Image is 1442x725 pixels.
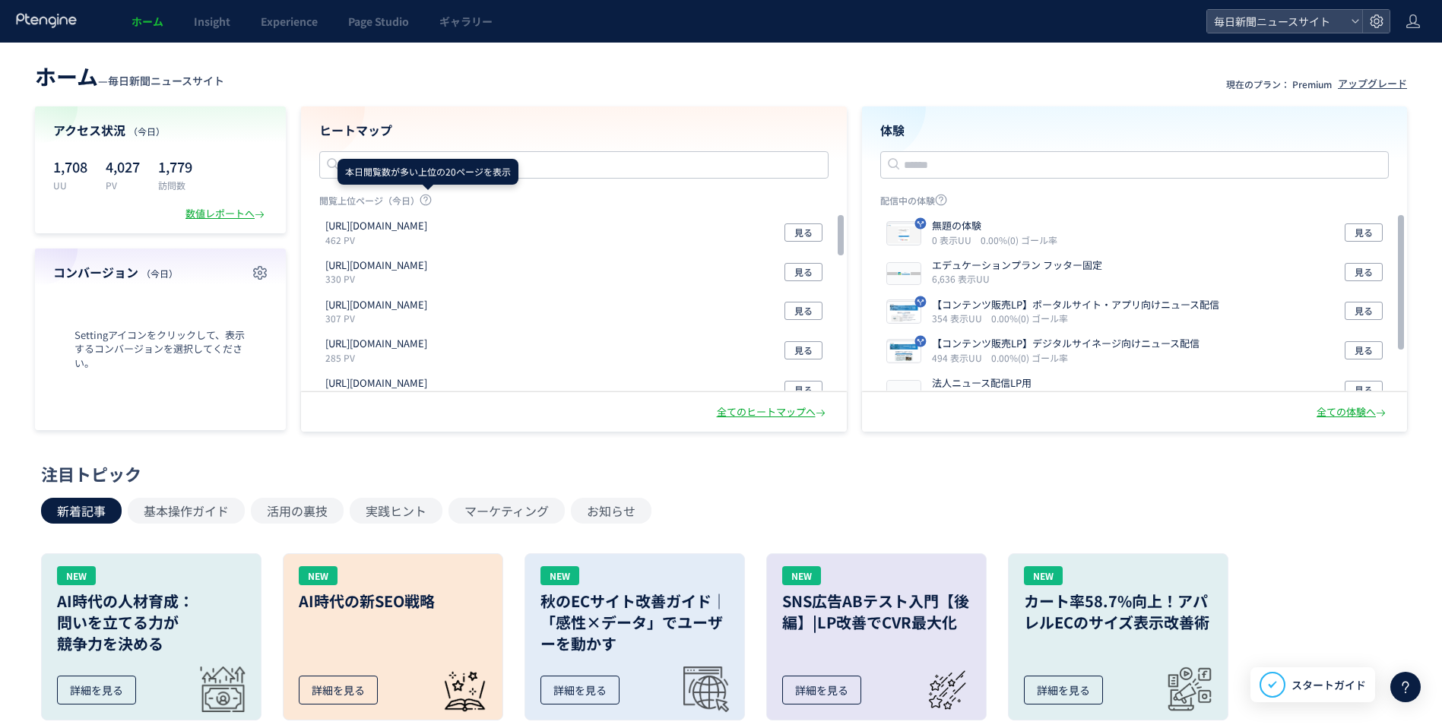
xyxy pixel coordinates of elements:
span: Experience [261,14,318,29]
a: NEWカート率58.7%向上！アパレルECのサイズ表示改善術詳細を見る [1008,553,1228,720]
h4: コンバージョン [53,264,268,281]
i: 0.00%(0) ゴール率 [981,233,1057,246]
h4: アクセス状況 [53,122,268,139]
span: 見る [794,381,813,399]
p: 配信中の体験 [880,194,1390,213]
button: 見る [784,381,822,399]
span: ギャラリー [439,14,493,29]
div: NEW [782,566,821,585]
span: 見る [794,341,813,359]
div: NEW [1024,566,1063,585]
h4: 体験 [880,122,1390,139]
div: 詳細を見る [299,676,378,704]
div: 全ての体験へ [1317,405,1389,419]
button: 見る [1345,341,1383,359]
img: 65e1450f8359bed7493d282504c95093.jpeg [887,341,921,362]
span: Settingアイコンをクリックして、表示するコンバージョンを選択してください。 [53,328,268,371]
p: https://mainichi.jp/pr/digital/t/standard/confirm1.html [325,337,427,351]
div: 詳細を見る [57,676,136,704]
a: NEW秋のECサイト改善ガイド｜「感性×データ」でユーザーを動かす詳細を見る [525,553,745,720]
div: 本日閲覧数が多い上位の20ページを表示 [338,159,518,185]
p: 1,708 [53,154,87,179]
img: be2378a3f136b0e25968c766498341e2.png [887,381,921,402]
div: NEW [299,566,338,585]
p: 4,027 [106,154,140,179]
img: a6a45963e2b60155afbd459a12d0746a1728545287332.jpeg [887,223,921,245]
p: 現在のプラン： Premium [1226,78,1332,90]
a: NEWAI時代の人材育成：問いを立てる力が競争力を決める詳細を見る [41,553,261,720]
div: NEW [57,566,96,585]
span: ホーム [35,61,98,91]
i: 354 表示UU [932,312,988,325]
i: 0.00%(0) ゴール率 [991,351,1068,364]
i: 0 表示UU [932,233,978,246]
span: Insight [194,14,230,29]
p: 【コンテンツ販売LP】デジタルサイネージ向けニュース配信 [932,337,1200,351]
i: 0.00%(0) ゴール率 [991,312,1068,325]
span: Page Studio [348,14,409,29]
p: 1,779 [158,154,192,179]
div: 注目トピック [41,462,1393,486]
p: 307 PV [325,312,433,325]
p: https://mainichi.jp/info [325,258,427,273]
p: 285 PV [325,351,433,364]
button: 見る [1345,263,1383,281]
button: 見る [1345,381,1383,399]
div: — [35,61,224,91]
p: 無題の体験 [932,219,1051,233]
span: 見る [1355,223,1373,242]
h3: SNS広告ABテスト入門【後編】|LP改善でCVR最大化 [782,590,971,633]
button: 新着記事 [41,498,122,524]
div: 詳細を見る [782,676,861,704]
a: NEWAI時代の新SEO戦略詳細を見る [283,553,503,720]
h3: 秋のECサイト改善ガイド｜「感性×データ」でユーザーを動かす [540,590,729,654]
button: 見る [1345,302,1383,320]
div: アップグレード [1338,77,1407,91]
p: PV [106,179,140,192]
button: 見る [1345,223,1383,242]
img: 9c44f3b73a29539eca3f7a3c20d7b0b81722417587510.png [887,263,921,284]
h4: ヒートマップ [319,122,829,139]
span: ホーム [132,14,163,29]
p: 【コンテンツ販売LP】ポータルサイト・アプリ向けニュース配信 [932,298,1219,312]
span: 見る [1355,381,1373,399]
span: 見る [794,263,813,281]
span: 見る [1355,341,1373,359]
button: 基本操作ガイド [128,498,245,524]
p: 法人ニュース配信LP用 [932,376,1032,391]
h3: AI時代の人材育成： 問いを立てる力が 競争力を決める [57,590,246,654]
h3: カート率58.7%向上！アパレルECのサイズ表示改善術 [1024,590,1212,633]
div: 詳細を見る [540,676,620,704]
button: マーケティング [448,498,565,524]
span: 見る [1355,263,1373,281]
p: 153 PV [325,391,433,404]
i: 6,636 表示UU [932,272,990,285]
button: お知らせ [571,498,651,524]
a: NEWSNS広告ABテスト入門【後編】|LP改善でCVR最大化詳細を見る [766,553,987,720]
h3: AI時代の新SEO戦略 [299,590,487,612]
button: 見る [784,341,822,359]
p: https://mainichi.jp/pr/digital/t/standard [325,219,427,233]
span: （今日） [128,125,165,138]
span: 見る [1355,302,1373,320]
span: （今日） [141,267,178,280]
button: 見る [784,263,822,281]
span: 見る [794,302,813,320]
p: 閲覧上位ページ（今日） [319,194,829,213]
div: 詳細を見る [1024,676,1103,704]
button: 活用の裏技 [251,498,344,524]
p: 訪問数 [158,179,192,192]
p: https://mainichi.jp/signup/accounts/mypage [325,298,427,312]
i: 649 表示UU [932,391,982,404]
span: 毎日新聞ニュースサイト [1209,10,1345,33]
p: エデュケーションプラン フッター固定 [932,258,1102,273]
button: 実践ヒント [350,498,442,524]
img: a4f7d1a4f09a6c1b903ee96f3d49d8e9.jpeg [887,302,921,323]
i: 494 表示UU [932,351,988,364]
div: NEW [540,566,579,585]
span: スタートガイド [1291,677,1366,693]
button: 見る [784,302,822,320]
p: 462 PV [325,233,433,246]
p: https://mainichi.jp/signup/accounts/standard/signup [325,376,427,391]
p: 330 PV [325,272,433,285]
